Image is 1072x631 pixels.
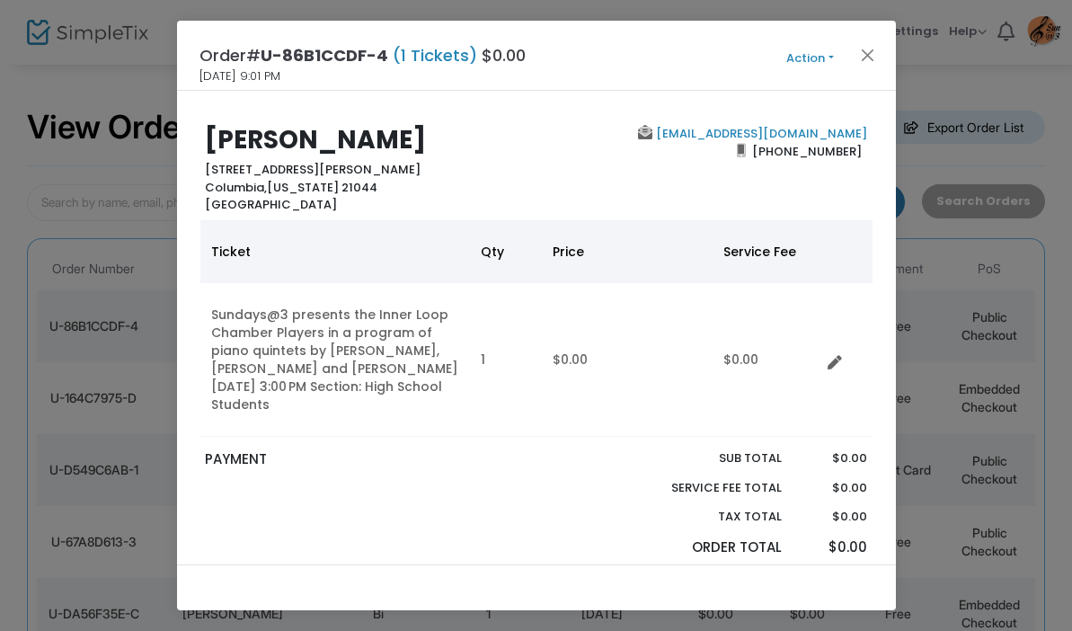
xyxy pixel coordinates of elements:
th: Ticket [200,220,470,283]
span: [DATE] 9:01 PM [199,67,280,85]
div: Data table [200,220,873,437]
span: U-86B1CCDF-4 [261,44,388,67]
p: Sub total [630,449,783,467]
button: Close [855,43,879,67]
p: $0.00 [800,479,867,497]
p: Order Total [630,538,783,558]
td: 1 [470,283,542,437]
b: [PERSON_NAME] [205,122,426,157]
p: Tax Total [630,508,783,526]
button: Action [757,49,864,68]
span: (1 Tickets) [388,44,482,67]
td: Sundays@3 presents the Inner Loop Chamber Players in a program of piano quintets by [PERSON_NAME]... [200,283,470,437]
p: $0.00 [800,508,867,526]
span: [PHONE_NUMBER] [746,137,867,165]
td: $0.00 [542,283,713,437]
td: $0.00 [713,283,820,437]
p: PAYMENT [205,449,527,470]
p: Service Fee Total [630,479,783,497]
a: [EMAIL_ADDRESS][DOMAIN_NAME] [652,125,867,142]
span: Columbia, [205,179,267,196]
b: [STREET_ADDRESS][PERSON_NAME] [US_STATE] 21044 [GEOGRAPHIC_DATA] [205,161,421,213]
th: Service Fee [713,220,820,283]
p: $0.00 [800,538,867,558]
h4: Order# $0.00 [199,43,526,67]
th: Price [542,220,713,283]
th: Qty [470,220,542,283]
p: $0.00 [800,449,867,467]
